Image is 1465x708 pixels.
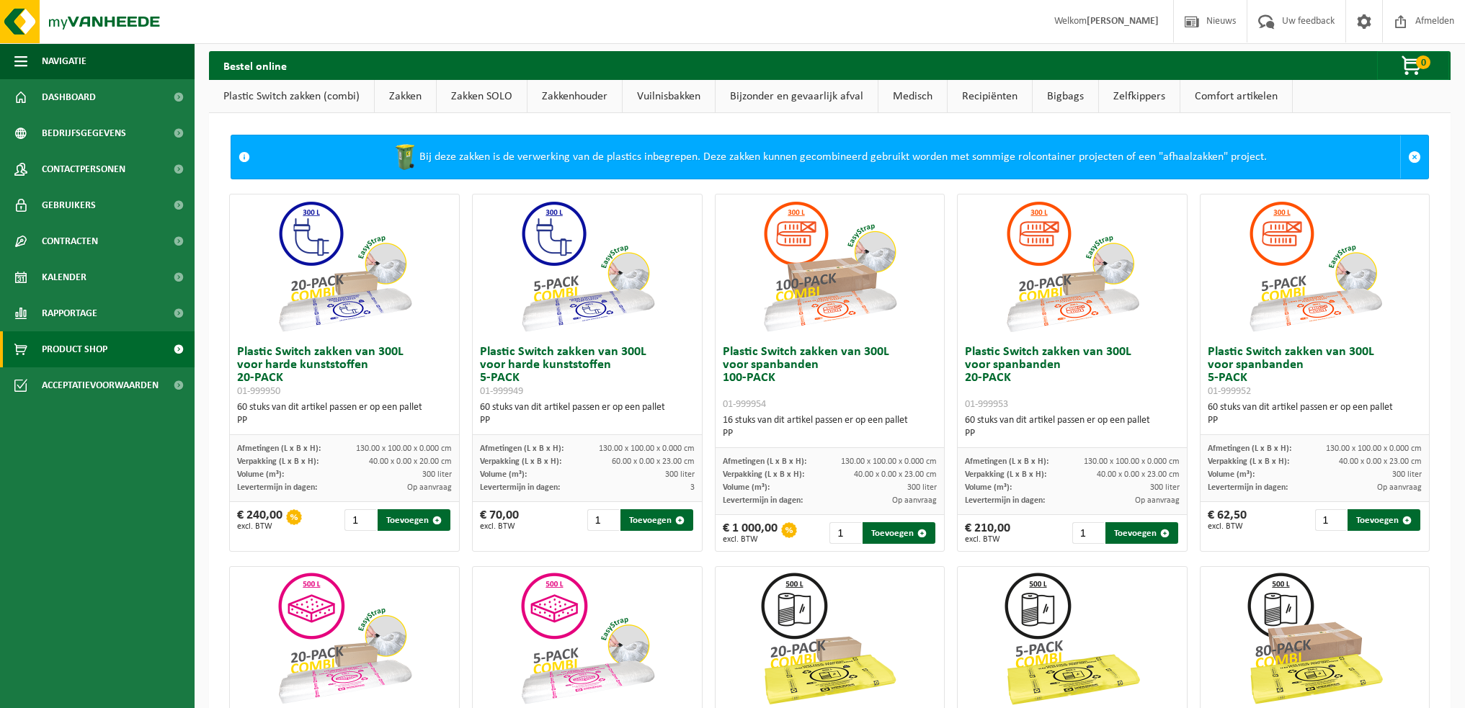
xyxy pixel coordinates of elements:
div: 60 stuks van dit artikel passen er op een pallet [965,414,1180,440]
input: 1 [587,509,619,531]
span: 40.00 x 0.00 x 20.00 cm [369,457,452,466]
h3: Plastic Switch zakken van 300L voor harde kunststoffen 20-PACK [237,346,452,398]
button: Toevoegen [863,522,935,544]
span: excl. BTW [237,522,282,531]
button: Toevoegen [378,509,450,531]
span: 40.00 x 0.00 x 23.00 cm [1339,457,1422,466]
span: Levertermijn in dagen: [965,496,1045,505]
h3: Plastic Switch zakken van 300L voor spanbanden 100-PACK [723,346,938,411]
img: WB-0240-HPE-GN-50.png [391,143,419,171]
div: PP [723,427,938,440]
span: Contracten [42,223,98,259]
a: Bigbags [1033,80,1098,113]
input: 1 [344,509,376,531]
span: 01-999954 [723,399,766,410]
span: Acceptatievoorwaarden [42,367,159,403]
h3: Plastic Switch zakken van 300L voor spanbanden 20-PACK [965,346,1180,411]
span: Volume (m³): [965,483,1012,492]
a: Plastic Switch zakken (combi) [209,80,374,113]
span: 130.00 x 100.00 x 0.000 cm [356,444,452,453]
span: Levertermijn in dagen: [480,483,560,492]
img: 01-999949 [515,194,659,339]
span: Contactpersonen [42,151,125,187]
div: PP [1208,414,1422,427]
div: € 70,00 [480,509,519,531]
span: 300 liter [907,483,937,492]
span: 40.00 x 0.00 x 23.00 cm [854,470,937,479]
button: 0 [1377,51,1449,80]
img: 01-999950 [272,194,417,339]
span: Op aanvraag [1135,496,1180,505]
span: 0 [1416,55,1430,69]
span: Rapportage [42,295,97,331]
span: Afmetingen (L x B x H): [723,457,806,466]
button: Toevoegen [620,509,693,531]
span: 130.00 x 100.00 x 0.000 cm [1326,444,1422,453]
span: 3 [690,483,695,492]
div: PP [237,414,452,427]
a: Recipiënten [948,80,1032,113]
span: Volume (m³): [723,483,770,492]
span: Verpakking (L x B x H): [965,470,1046,479]
div: 60 stuks van dit artikel passen er op een pallet [480,401,695,427]
span: Afmetingen (L x B x H): [965,457,1048,466]
span: Volume (m³): [237,470,284,479]
span: Verpakking (L x B x H): [480,457,561,466]
span: Verpakking (L x B x H): [723,470,804,479]
span: Volume (m³): [1208,470,1255,479]
a: Bijzonder en gevaarlijk afval [716,80,878,113]
h3: Plastic Switch zakken van 300L voor spanbanden 5-PACK [1208,346,1422,398]
span: 300 liter [422,470,452,479]
span: 130.00 x 100.00 x 0.000 cm [1084,457,1180,466]
div: € 240,00 [237,509,282,531]
button: Toevoegen [1348,509,1420,531]
span: Levertermijn in dagen: [1208,483,1288,492]
span: Afmetingen (L x B x H): [480,444,564,453]
h2: Bestel online [209,51,301,79]
button: Toevoegen [1105,522,1178,544]
h3: Plastic Switch zakken van 300L voor harde kunststoffen 5-PACK [480,346,695,398]
a: Vuilnisbakken [623,80,715,113]
span: 300 liter [665,470,695,479]
span: 130.00 x 100.00 x 0.000 cm [841,457,937,466]
span: excl. BTW [480,522,519,531]
span: Afmetingen (L x B x H): [237,444,321,453]
a: Zakken SOLO [437,80,527,113]
span: Op aanvraag [407,483,452,492]
div: € 62,50 [1208,509,1247,531]
span: Volume (m³): [480,470,527,479]
span: Bedrijfsgegevens [42,115,126,151]
span: 300 liter [1150,483,1180,492]
a: Sluit melding [1400,135,1428,179]
span: 01-999949 [480,386,523,397]
a: Zakken [375,80,436,113]
span: excl. BTW [965,535,1010,544]
span: Navigatie [42,43,86,79]
span: 60.00 x 0.00 x 23.00 cm [612,457,695,466]
a: Zelfkippers [1099,80,1180,113]
span: 130.00 x 100.00 x 0.000 cm [599,444,695,453]
div: € 210,00 [965,522,1010,544]
span: Product Shop [42,331,107,367]
span: 300 liter [1392,470,1422,479]
div: PP [480,414,695,427]
input: 1 [1315,509,1347,531]
span: 40.00 x 0.00 x 23.00 cm [1097,470,1180,479]
span: Dashboard [42,79,96,115]
div: Bij deze zakken is de verwerking van de plastics inbegrepen. Deze zakken kunnen gecombineerd gebr... [257,135,1400,179]
input: 1 [829,522,861,544]
img: 01-999953 [1000,194,1144,339]
span: Levertermijn in dagen: [723,496,803,505]
a: Zakkenhouder [527,80,622,113]
input: 1 [1072,522,1104,544]
span: Verpakking (L x B x H): [1208,457,1289,466]
span: Op aanvraag [892,496,937,505]
span: 01-999950 [237,386,280,397]
span: Kalender [42,259,86,295]
span: Afmetingen (L x B x H): [1208,444,1291,453]
div: 60 stuks van dit artikel passen er op een pallet [237,401,452,427]
a: Medisch [878,80,947,113]
strong: [PERSON_NAME] [1087,16,1159,27]
span: Verpakking (L x B x H): [237,457,319,466]
div: 60 stuks van dit artikel passen er op een pallet [1208,401,1422,427]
